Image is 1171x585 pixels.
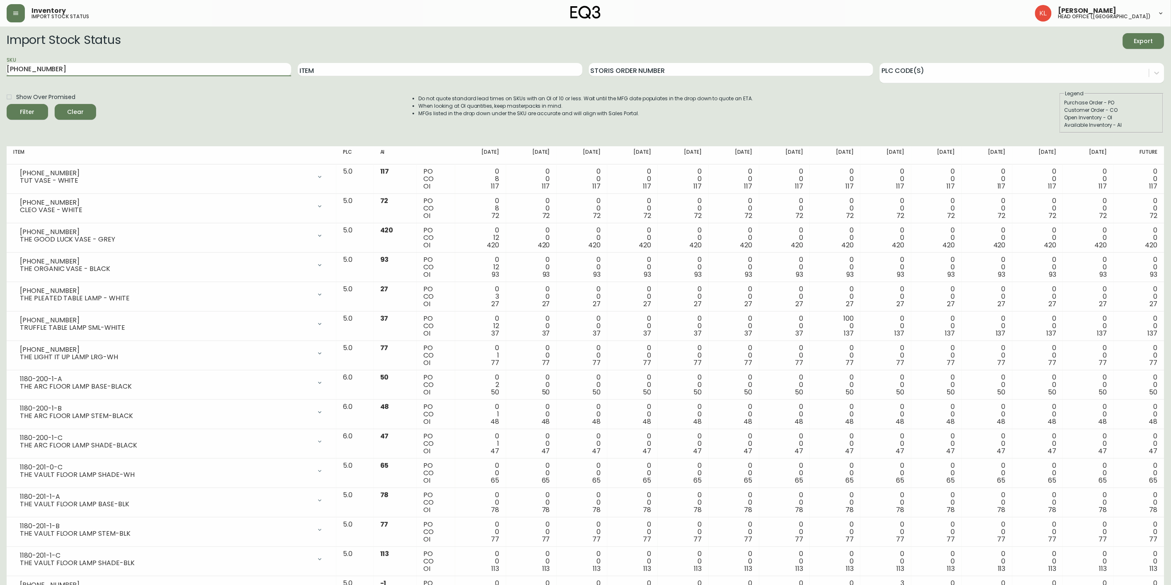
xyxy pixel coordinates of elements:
div: 0 0 [614,315,651,337]
span: 37 [593,329,601,338]
span: 72 [694,211,702,220]
span: 420 [487,240,500,250]
legend: Legend [1065,90,1085,97]
div: 0 0 [816,256,854,278]
div: 1180-201-0-C [20,464,311,471]
div: 0 0 [1070,315,1107,337]
span: 93 [543,270,550,279]
span: Inventory [31,7,66,14]
td: 5.0 [336,341,374,370]
span: Show Over Promised [16,93,75,102]
div: 0 3 [462,285,499,308]
div: 0 0 [1019,315,1056,337]
span: 37 [745,329,753,338]
td: 5.0 [336,312,374,341]
div: 0 0 [563,315,601,337]
div: [PHONE_NUMBER]CLEO VASE - WHITE [13,197,330,215]
div: 0 0 [867,197,904,220]
span: 72 [998,211,1006,220]
span: 117 [896,181,905,191]
div: 0 0 [614,197,651,220]
div: [PHONE_NUMBER] [20,199,311,206]
div: 0 0 [1070,344,1107,367]
span: 93 [1100,270,1107,279]
div: THE ORGANIC VASE - BLACK [20,265,311,273]
span: 77 [542,358,550,367]
span: 420 [943,240,955,250]
div: 0 0 [715,227,753,249]
div: [PHONE_NUMBER] [20,258,311,265]
span: 117 [694,181,702,191]
div: 0 0 [715,168,753,190]
span: 72 [380,196,389,205]
span: 420 [740,240,753,250]
span: 27 [846,299,854,309]
div: 0 0 [1070,256,1107,278]
div: 0 0 [918,344,955,367]
span: 420 [639,240,651,250]
span: 137 [895,329,905,338]
span: 37 [492,329,500,338]
span: OI [423,181,430,191]
span: 420 [690,240,702,250]
div: 0 0 [664,344,702,367]
div: 0 8 [462,197,499,220]
div: CLEO VASE - WHITE [20,206,311,214]
div: 0 0 [563,344,601,367]
span: 93 [1049,270,1056,279]
div: 0 0 [664,168,702,190]
div: 1180-201-1-BTHE VAULT FLOOR LAMP STEM-BLK [13,521,330,539]
div: 0 0 [1019,285,1056,308]
div: 0 0 [664,227,702,249]
div: 0 8 [462,168,499,190]
span: 117 [491,181,500,191]
div: 0 0 [614,344,651,367]
div: 1180-200-1-BTHE ARC FLOOR LAMP STEM-BLACK [13,403,330,421]
div: [PHONE_NUMBER]THE ORGANIC VASE - BLACK [13,256,330,274]
span: 93 [593,270,601,279]
th: [DATE] [860,146,911,164]
div: [PHONE_NUMBER]THE PLEATED TABLE LAMP - WHITE [13,285,330,304]
span: 27 [745,299,753,309]
span: 93 [948,270,955,279]
div: 0 0 [968,344,1006,367]
span: 72 [1048,211,1056,220]
div: 0 0 [968,227,1006,249]
div: 0 0 [1019,227,1056,249]
div: PO CO [423,168,449,190]
div: THE LIGHT IT UP LAMP LRG-WH [20,353,311,361]
div: Open Inventory - OI [1065,114,1159,121]
td: 5.0 [336,194,374,223]
div: 0 0 [1120,344,1158,367]
span: 27 [1150,299,1158,309]
span: 420 [892,240,905,250]
span: 72 [947,211,955,220]
th: AI [374,146,417,164]
div: 0 0 [1120,168,1158,190]
li: Do not quote standard lead times on SKUs with an OI of 10 or less. Wait until the MFG date popula... [419,95,753,102]
div: PO CO [423,227,449,249]
span: 27 [1048,299,1056,309]
div: 0 0 [766,197,803,220]
div: 0 0 [867,344,904,367]
div: 0 0 [816,227,854,249]
button: Clear [55,104,96,120]
span: 137 [1148,329,1158,338]
div: 0 0 [1019,256,1056,278]
span: 37 [542,329,550,338]
td: 5.0 [336,282,374,312]
div: 0 0 [867,256,904,278]
div: 0 0 [664,315,702,337]
span: 27 [643,299,651,309]
div: 0 0 [1120,227,1158,249]
div: Available Inventory - AI [1065,121,1159,129]
span: 117 [643,181,651,191]
div: 0 0 [513,256,550,278]
span: 93 [644,270,651,279]
span: OI [423,329,430,338]
span: 420 [1044,240,1056,250]
div: TRUFFLE TABLE LAMP SML-WHITE [20,324,311,331]
div: PO CO [423,315,449,337]
span: 27 [542,299,550,309]
span: 27 [897,299,905,309]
